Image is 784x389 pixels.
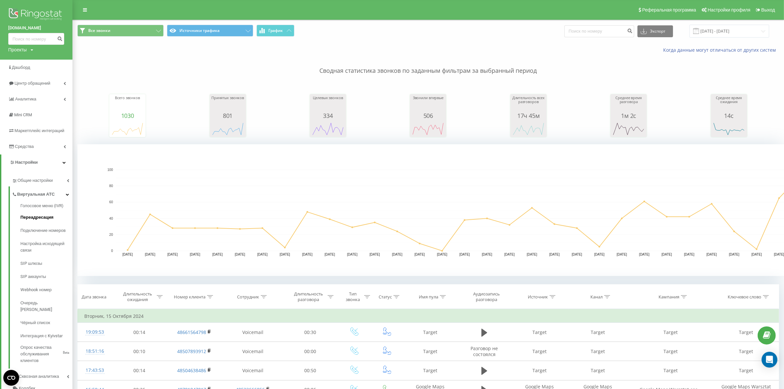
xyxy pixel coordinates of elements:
a: Когда данные могут отличаться от других систем [663,47,779,53]
a: Webhook номер [20,283,72,296]
a: Переадресация [20,211,72,224]
text: [DATE] [190,253,201,257]
a: 48504638486 [177,367,206,374]
span: Центр обращений [14,81,50,86]
a: Опрос качества обслуживания клиентовBeta [20,343,72,364]
text: [DATE] [369,253,380,257]
svg: A chart. [111,119,144,139]
span: Разговор не состоялся [471,345,498,357]
div: 334 [311,112,344,119]
div: 801 [211,112,244,119]
text: [DATE] [167,253,178,257]
text: 40 [109,217,113,220]
div: Статус [379,294,392,300]
text: [DATE] [482,253,492,257]
td: 00:14 [112,323,166,342]
td: Target [510,361,569,380]
div: Тип звонка [343,291,363,302]
td: 00:00 [283,342,337,361]
div: A chart. [512,119,545,139]
text: [DATE] [302,253,313,257]
a: Чёрный список [20,316,72,329]
div: Аудиозапись разговора [465,291,508,302]
span: Реферальная программа [642,7,696,13]
svg: A chart. [311,119,344,139]
div: Длительность всех разговоров [512,96,545,112]
text: 20 [109,233,113,236]
text: [DATE] [684,253,695,257]
span: Очередь [PERSON_NAME] [20,300,69,313]
span: Webhook номер [20,287,52,293]
div: Среднее время разговора [612,96,645,112]
text: [DATE] [235,253,245,257]
a: SIP шлюзы [20,257,72,270]
span: Сквозная аналитика [19,373,59,380]
a: Общие настройки [12,173,72,186]
td: 00:30 [283,323,337,342]
text: [DATE] [729,253,740,257]
text: [DATE] [347,253,358,257]
button: График [257,25,294,37]
div: Среднее время ожидания [713,96,745,112]
a: Виртуальная АТС [12,186,72,200]
span: Чёрный список [20,320,50,326]
td: 00:10 [112,342,166,361]
text: [DATE] [212,253,223,257]
span: Интеграция с Kyivstar [20,333,63,339]
span: Опрос качества обслуживания клиентов [20,344,61,364]
text: 60 [109,201,113,204]
text: [DATE] [527,253,537,257]
text: 80 [109,184,113,188]
button: Экспорт [637,25,673,37]
td: Voicemail [223,361,283,380]
span: Все звонки [88,28,110,33]
td: Target [714,342,779,361]
td: Target [402,361,458,380]
div: Принятых звонков [211,96,244,112]
span: Средства [15,144,34,149]
button: Все звонки [77,25,164,37]
div: Целевых звонков [311,96,344,112]
text: [DATE] [459,253,470,257]
text: [DATE] [594,253,605,257]
a: 48507893912 [177,348,206,354]
div: 19:09:53 [84,326,106,339]
td: Target [569,323,627,342]
text: [DATE] [257,253,268,257]
td: 00:14 [112,361,166,380]
span: Дашборд [12,65,30,70]
svg: A chart. [612,119,645,139]
span: Настройки [15,160,38,165]
svg: A chart. [713,119,745,139]
div: 1030 [111,112,144,119]
div: Кампания [659,294,679,300]
text: [DATE] [325,253,335,257]
td: Target [402,323,458,342]
span: Общие настройки [17,177,53,184]
div: 506 [412,112,445,119]
span: Выход [761,7,775,13]
text: [DATE] [707,253,717,257]
td: Target [569,361,627,380]
svg: A chart. [211,119,244,139]
span: SIP шлюзы [20,260,42,267]
div: Имя пула [419,294,438,300]
span: Виртуальная АТС [17,191,55,198]
div: Дата звонка [82,294,106,300]
text: [DATE] [145,253,155,257]
text: [DATE] [415,253,425,257]
td: Target [714,323,779,342]
a: Сквозная аналитика [12,369,72,382]
td: Target [510,323,569,342]
div: 14с [713,112,745,119]
text: [DATE] [572,253,582,257]
span: Mini CRM [14,112,32,117]
div: Источник [528,294,548,300]
text: [DATE] [280,253,290,257]
div: 17:43:53 [84,364,106,377]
